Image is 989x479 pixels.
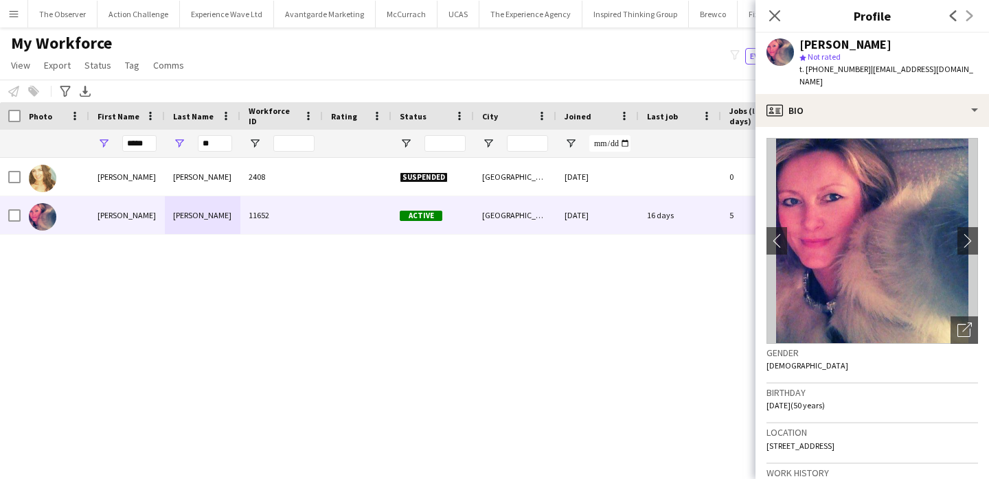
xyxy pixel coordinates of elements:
[689,1,738,27] button: Brewco
[89,158,165,196] div: [PERSON_NAME]
[745,48,814,65] button: Everyone4,807
[249,106,298,126] span: Workforce ID
[165,196,240,234] div: [PERSON_NAME]
[766,426,978,439] h3: Location
[98,1,180,27] button: Action Challenge
[180,1,274,27] button: Experience Wave Ltd
[808,51,841,62] span: Not rated
[240,196,323,234] div: 11652
[639,196,721,234] div: 16 days
[556,158,639,196] div: [DATE]
[173,137,185,150] button: Open Filter Menu
[766,400,825,410] span: [DATE] (50 years)
[647,111,678,121] span: Last job
[28,1,98,27] button: The Observer
[507,135,548,152] input: City Filter Input
[148,56,190,74] a: Comms
[98,111,139,121] span: First Name
[766,138,978,344] img: Crew avatar or photo
[400,172,448,183] span: Suspended
[331,111,357,121] span: Rating
[474,196,556,234] div: [GEOGRAPHIC_DATA]
[556,196,639,234] div: [DATE]
[273,135,315,152] input: Workforce ID Filter Input
[766,360,848,371] span: [DEMOGRAPHIC_DATA]
[274,1,376,27] button: Avantgarde Marketing
[565,111,591,121] span: Joined
[951,316,978,344] div: Open photos pop-in
[98,137,110,150] button: Open Filter Menu
[122,135,157,152] input: First Name Filter Input
[437,1,479,27] button: UCAS
[799,64,871,74] span: t. [PHONE_NUMBER]
[11,33,112,54] span: My Workforce
[766,347,978,359] h3: Gender
[125,59,139,71] span: Tag
[589,135,630,152] input: Joined Filter Input
[84,59,111,71] span: Status
[376,1,437,27] button: McCurrach
[57,83,73,100] app-action-btn: Advanced filters
[44,59,71,71] span: Export
[729,106,786,126] span: Jobs (last 90 days)
[482,137,494,150] button: Open Filter Menu
[582,1,689,27] button: Inspired Thinking Group
[799,64,973,86] span: | [EMAIL_ADDRESS][DOMAIN_NAME]
[5,56,36,74] a: View
[120,56,145,74] a: Tag
[400,211,442,221] span: Active
[482,111,498,121] span: City
[766,467,978,479] h3: Work history
[755,7,989,25] h3: Profile
[721,158,810,196] div: 0
[799,38,891,51] div: [PERSON_NAME]
[11,59,30,71] span: View
[400,111,427,121] span: Status
[77,83,93,100] app-action-btn: Export XLSX
[38,56,76,74] a: Export
[249,137,261,150] button: Open Filter Menu
[89,196,165,234] div: [PERSON_NAME]
[424,135,466,152] input: Status Filter Input
[766,441,834,451] span: [STREET_ADDRESS]
[165,158,240,196] div: [PERSON_NAME]
[240,158,323,196] div: 2408
[738,1,791,27] button: Fix Radio
[79,56,117,74] a: Status
[400,137,412,150] button: Open Filter Menu
[153,59,184,71] span: Comms
[198,135,232,152] input: Last Name Filter Input
[173,111,214,121] span: Last Name
[766,386,978,399] h3: Birthday
[29,111,52,121] span: Photo
[29,165,56,192] img: Julie McCuaig
[29,203,56,231] img: Julie McKissock
[474,158,556,196] div: [GEOGRAPHIC_DATA]
[721,196,810,234] div: 5
[479,1,582,27] button: The Experience Agency
[565,137,577,150] button: Open Filter Menu
[755,94,989,127] div: Bio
